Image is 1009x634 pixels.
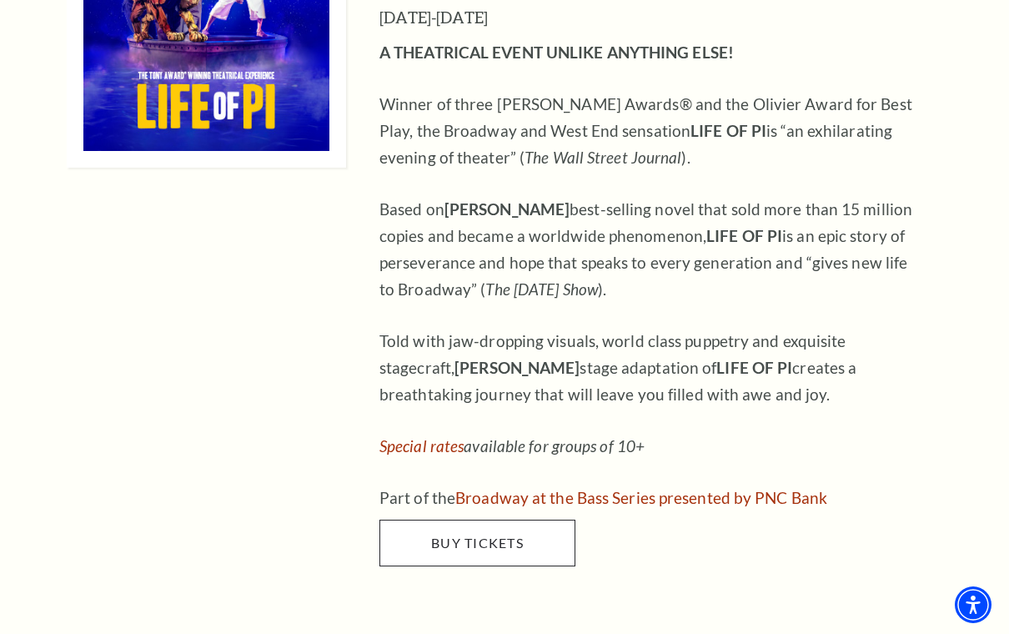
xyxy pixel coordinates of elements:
[379,43,734,62] strong: A THEATRICAL EVENT UNLIKE ANYTHING ELSE!
[379,485,921,511] p: Part of the
[379,328,921,408] p: Told with jaw-dropping visuals, world class puppetry and exquisite stagecraft, stage adaptation o...
[525,148,681,167] em: The Wall Street Journal
[379,436,645,455] em: available for groups of 10+
[716,358,792,377] strong: LIFE OF PI
[955,586,991,623] div: Accessibility Menu
[379,436,464,455] a: Special rates
[444,199,570,219] strong: [PERSON_NAME]
[706,226,782,245] strong: LIFE OF PI
[431,535,524,551] span: Buy Tickets
[379,196,921,303] p: Based on best-selling novel that sold more than 15 million copies and became a worldwide phenomen...
[379,520,575,566] a: Buy Tickets
[379,91,921,171] p: Winner of three [PERSON_NAME] Awards® and the Olivier Award for Best Play, the Broadway and West ...
[485,279,598,299] em: The [DATE] Show
[454,358,580,377] strong: [PERSON_NAME]
[690,121,766,140] strong: LIFE OF PI
[455,488,827,507] a: Broadway at the Bass Series presented by PNC Bank
[379,4,921,31] h3: [DATE]-[DATE]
